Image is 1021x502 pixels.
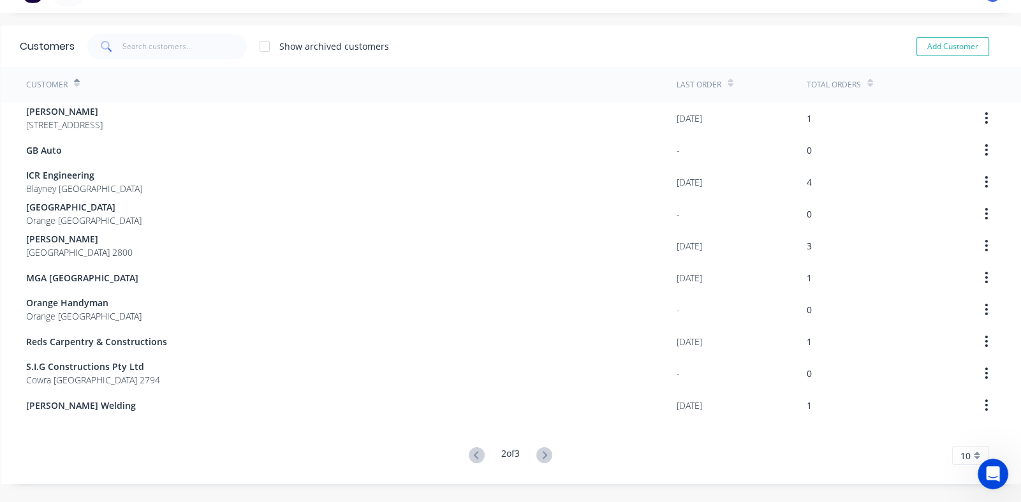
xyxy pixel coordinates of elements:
span: [STREET_ADDRESS] [26,118,103,131]
div: 0 [807,207,812,221]
div: [DATE] [677,335,702,348]
div: - [677,207,680,221]
span: Blayney [GEOGRAPHIC_DATA] [26,182,142,195]
div: - [677,303,680,316]
div: Total Orders [807,79,861,91]
div: - [677,367,680,380]
div: 3 [807,239,812,253]
div: [DATE] [677,239,702,253]
span: Orange [GEOGRAPHIC_DATA] [26,214,142,227]
div: 1 [807,271,812,284]
iframe: Intercom live chat [978,459,1008,489]
span: [GEOGRAPHIC_DATA] 2800 [26,246,133,259]
div: Last Order [677,79,721,91]
div: [DATE] [677,399,702,412]
span: S.I.G Constructions Pty Ltd [26,360,160,373]
span: Orange [GEOGRAPHIC_DATA] [26,309,142,323]
div: 4 [807,175,812,189]
div: 1 [807,399,812,412]
span: Reds Carpentry & Constructions [26,335,167,348]
span: [GEOGRAPHIC_DATA] [26,200,142,214]
div: 0 [807,367,812,380]
div: - [677,144,680,157]
span: [PERSON_NAME] [26,105,103,118]
span: Orange Handyman [26,296,142,309]
div: Customers [20,39,75,54]
span: GB Auto [26,144,62,157]
div: 1 [807,335,812,348]
div: 0 [807,303,812,316]
span: [PERSON_NAME] [26,232,133,246]
div: 1 [807,112,812,125]
div: Close [224,6,247,29]
div: 0 [807,144,812,157]
span: Cowra [GEOGRAPHIC_DATA] 2794 [26,373,160,387]
button: Add Customer [916,37,989,56]
span: ICR Engineering [26,168,142,182]
span: 10 [960,449,971,462]
button: go back [8,5,33,29]
div: [DATE] [677,271,702,284]
div: [DATE] [677,175,702,189]
span: [PERSON_NAME] Welding [26,399,136,412]
div: Customer [26,79,68,91]
span: MGA [GEOGRAPHIC_DATA] [26,271,138,284]
input: Search customers... [122,34,247,59]
div: 2 of 3 [501,447,520,465]
div: [DATE] [677,112,702,125]
div: Show archived customers [279,40,389,53]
